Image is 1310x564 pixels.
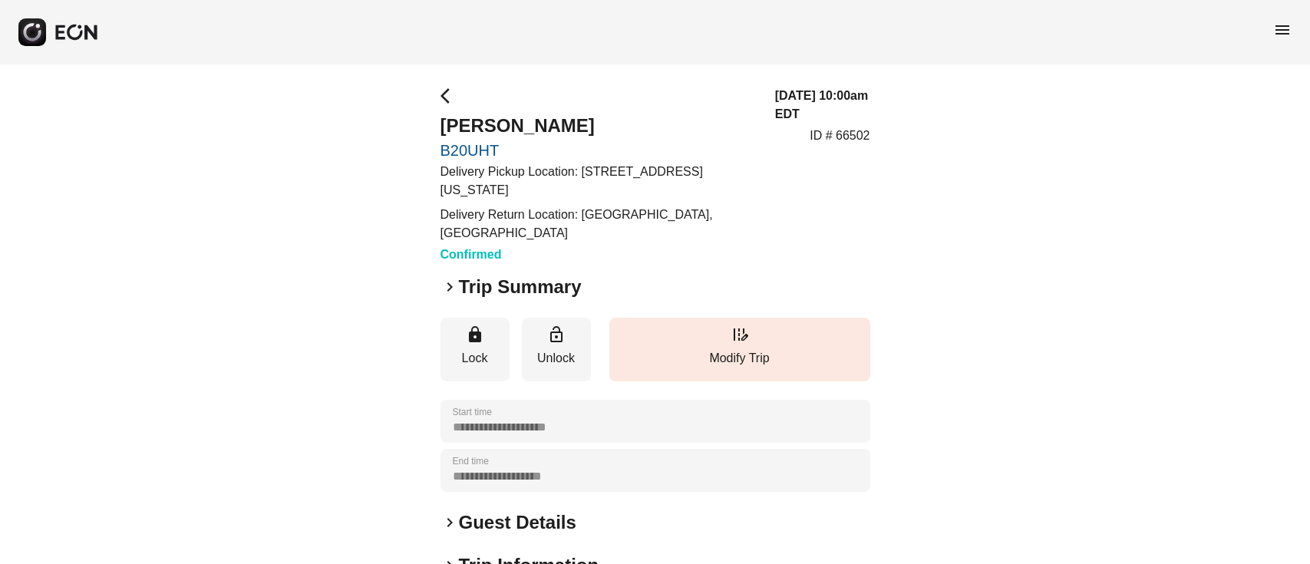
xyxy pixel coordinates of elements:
[1273,21,1292,39] span: menu
[441,278,459,296] span: keyboard_arrow_right
[441,141,757,160] a: B20UHT
[441,318,510,381] button: Lock
[441,206,757,242] p: Delivery Return Location: [GEOGRAPHIC_DATA], [GEOGRAPHIC_DATA]
[617,349,863,368] p: Modify Trip
[466,325,484,344] span: lock
[609,318,870,381] button: Modify Trip
[441,87,459,105] span: arrow_back_ios
[441,246,757,264] h3: Confirmed
[441,114,757,138] h2: [PERSON_NAME]
[731,325,749,344] span: edit_road
[775,87,870,124] h3: [DATE] 10:00am EDT
[459,275,582,299] h2: Trip Summary
[530,349,583,368] p: Unlock
[441,163,757,200] p: Delivery Pickup Location: [STREET_ADDRESS][US_STATE]
[810,127,869,145] p: ID # 66502
[547,325,566,344] span: lock_open
[441,513,459,532] span: keyboard_arrow_right
[459,510,576,535] h2: Guest Details
[448,349,502,368] p: Lock
[522,318,591,381] button: Unlock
